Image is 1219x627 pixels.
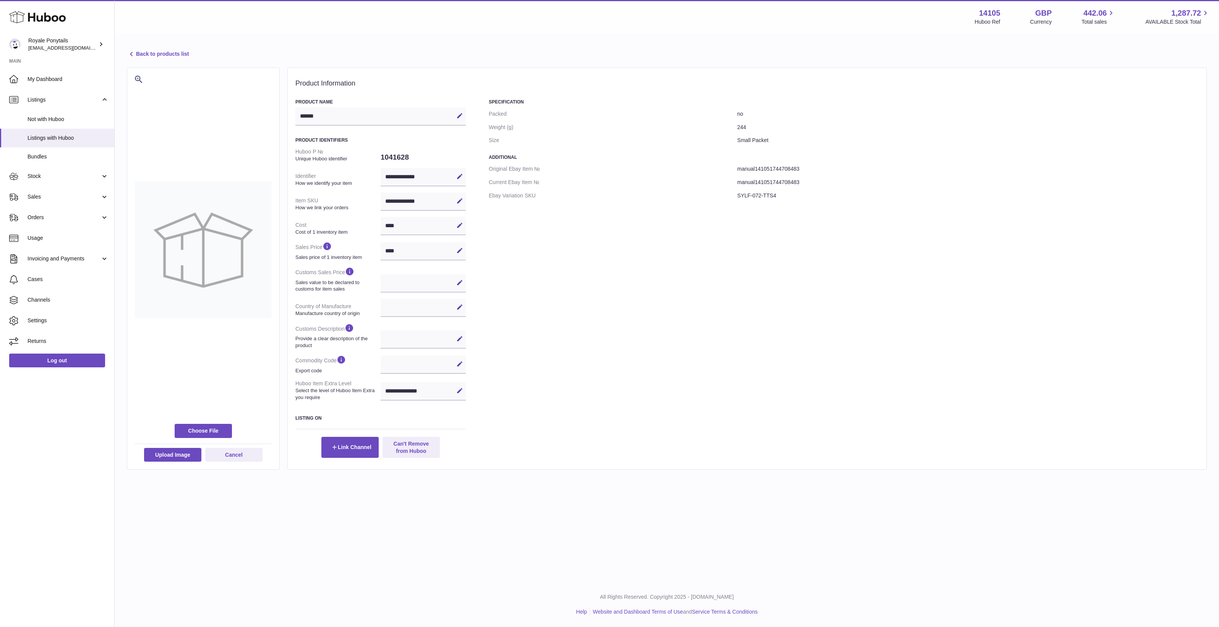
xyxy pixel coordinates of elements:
[28,37,97,52] div: Royale Ponytails
[295,335,379,349] strong: Provide a clear description of the product
[295,180,379,187] strong: How we identify your item
[135,181,272,318] img: no-photo-large.jpg
[9,354,105,367] a: Log out
[28,45,112,51] span: [EMAIL_ADDRESS][DOMAIN_NAME]
[28,134,109,142] span: Listings with Huboo
[295,145,381,165] dt: Huboo P №
[1035,8,1052,18] strong: GBP
[28,214,101,221] span: Orders
[489,162,737,176] dt: Original Ebay Item №
[489,154,1199,160] h3: Additional
[295,194,381,214] dt: Item SKU
[28,153,109,160] span: Bundles
[28,76,109,83] span: My Dashboard
[295,254,379,261] strong: Sales price of 1 inventory item
[975,18,1000,26] div: Huboo Ref
[295,263,381,295] dt: Customs Sales Price
[28,317,109,324] span: Settings
[489,189,737,202] dt: Ebay Variation SKU
[28,338,109,345] span: Returns
[127,50,189,59] a: Back to products list
[121,593,1213,601] p: All Rights Reserved. Copyright 2025 - [DOMAIN_NAME]
[295,99,466,105] h3: Product Name
[295,387,379,401] strong: Select the level of Huboo Item Extra you require
[28,296,109,304] span: Channels
[1145,18,1210,26] span: AVAILABLE Stock Total
[489,99,1199,105] h3: Specification
[1081,18,1115,26] span: Total sales
[737,176,1199,189] dd: manual141051744708483
[295,218,381,238] dt: Cost
[295,415,466,421] h3: Listing On
[1145,8,1210,26] a: 1,287.72 AVAILABLE Stock Total
[28,193,101,200] span: Sales
[295,320,381,352] dt: Customs Description
[737,134,1199,147] dd: Small Packet
[737,121,1199,134] dd: 244
[321,437,379,457] button: Link Channel
[1083,8,1107,18] span: 442.06
[175,424,232,438] span: Choose File
[979,8,1000,18] strong: 14105
[737,162,1199,176] dd: manual141051744708483
[295,155,379,162] strong: Unique Huboo identifier
[28,96,101,103] span: Listings
[1030,18,1052,26] div: Currency
[383,437,440,457] button: Can't Remove from Huboo
[295,377,381,404] dt: Huboo Item Extra Level
[593,609,683,615] a: Website and Dashboard Terms of Use
[144,448,201,462] button: Upload Image
[692,609,758,615] a: Service Terms & Conditions
[295,170,381,189] dt: Identifier
[9,39,21,50] img: internalAdmin-14105@internal.huboo.com
[28,116,109,123] span: Not with Huboo
[489,134,737,147] dt: Size
[205,448,263,462] button: Cancel
[295,229,379,236] strong: Cost of 1 inventory item
[576,609,587,615] a: Help
[295,238,381,263] dt: Sales Price
[28,255,101,262] span: Invoicing and Payments
[737,189,1199,202] dd: SYLF-072-TTS4
[295,367,379,374] strong: Export code
[295,204,379,211] strong: How we link your orders
[295,79,1199,88] h2: Product Information
[28,234,109,242] span: Usage
[489,107,737,121] dt: Packed
[295,137,466,143] h3: Product Identifiers
[1081,8,1115,26] a: 442.06 Total sales
[489,176,737,189] dt: Current Ebay Item №
[295,300,381,320] dt: Country of Manufacture
[1171,8,1201,18] span: 1,287.72
[381,149,466,165] dd: 1041628
[295,279,379,292] strong: Sales value to be declared to customs for item sales
[295,352,381,377] dt: Commodity Code
[28,276,109,283] span: Cases
[28,173,101,180] span: Stock
[489,121,737,134] dt: Weight (g)
[737,107,1199,121] dd: no
[295,310,379,317] strong: Manufacture country of origin
[590,608,757,616] li: and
